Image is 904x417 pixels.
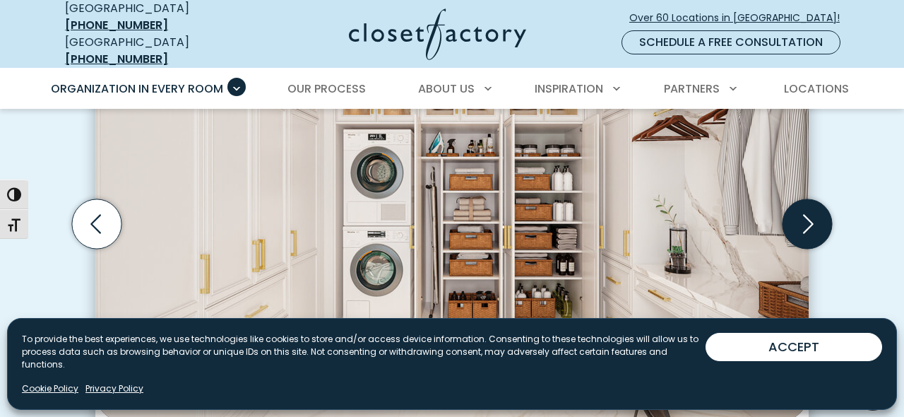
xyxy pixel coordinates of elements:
button: Next slide [777,194,838,254]
div: [GEOGRAPHIC_DATA] [65,34,238,68]
span: About Us [418,81,475,97]
button: Previous slide [66,194,127,254]
a: Cookie Policy [22,382,78,395]
a: [PHONE_NUMBER] [65,17,168,33]
span: Over 60 Locations in [GEOGRAPHIC_DATA]! [629,11,851,25]
span: Inspiration [535,81,603,97]
span: Our Process [287,81,366,97]
img: Closet Factory Logo [349,8,526,60]
nav: Primary Menu [41,69,863,109]
span: Partners [664,81,720,97]
span: Locations [784,81,849,97]
p: To provide the best experiences, we use technologies like cookies to store and/or access device i... [22,333,706,371]
a: Schedule a Free Consultation [621,30,840,54]
a: [PHONE_NUMBER] [65,51,168,67]
button: ACCEPT [706,333,882,361]
a: Privacy Policy [85,382,143,395]
span: Organization in Every Room [51,81,223,97]
a: Over 60 Locations in [GEOGRAPHIC_DATA]! [629,6,852,30]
